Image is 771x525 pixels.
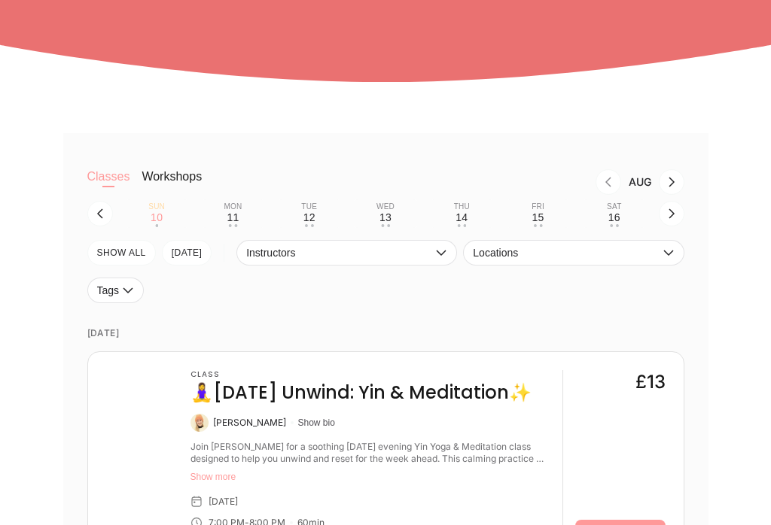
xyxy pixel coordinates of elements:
div: • • [457,224,466,227]
div: • • [305,224,314,227]
div: Tue [301,202,317,211]
button: [DATE] [162,240,212,266]
button: Workshops [142,169,202,199]
div: Sat [607,202,621,211]
div: Fri [532,202,544,211]
span: Tags [97,284,120,296]
img: bc6f3b55-925b-4f44-bcf2-6a6154d4ca1d.png [106,370,178,442]
div: Month Aug [621,176,659,188]
div: £13 [635,370,666,394]
div: • • [610,224,619,227]
div: 12 [303,211,315,223]
nav: Month switch [226,169,684,195]
button: Next month, Sep [659,169,684,195]
button: Show bio [298,417,335,429]
button: Instructors [236,240,457,266]
div: 10 [151,211,163,223]
div: 14 [456,211,468,223]
button: Previous month, Jul [596,169,621,195]
div: 15 [532,211,544,223]
div: Mon [224,202,242,211]
button: Locations [463,240,684,266]
div: Sun [148,202,165,211]
div: • • [228,224,237,227]
div: [DATE] [209,496,238,508]
div: 13 [379,211,392,223]
div: Join Kate Alexander for a soothing Sunday evening Yin Yoga & Meditation class designed to help yo... [190,441,550,465]
div: • • [381,224,390,227]
div: [PERSON_NAME] [213,417,286,429]
button: Tags [87,278,145,303]
button: Show more [190,471,550,483]
h4: 🧘‍♀️[DATE] Unwind: Yin & Meditation✨ [190,381,532,405]
div: • [155,224,158,227]
button: Classes [87,169,130,199]
time: [DATE] [87,315,684,351]
div: • • [533,224,542,227]
div: Wed [376,202,395,211]
span: Instructors [246,247,432,259]
img: Kate Alexander [190,414,209,432]
span: Locations [473,247,659,259]
div: 16 [608,211,620,223]
div: Thu [454,202,470,211]
button: SHOW All [87,240,156,266]
h3: Class [190,370,532,379]
div: 11 [227,211,239,223]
